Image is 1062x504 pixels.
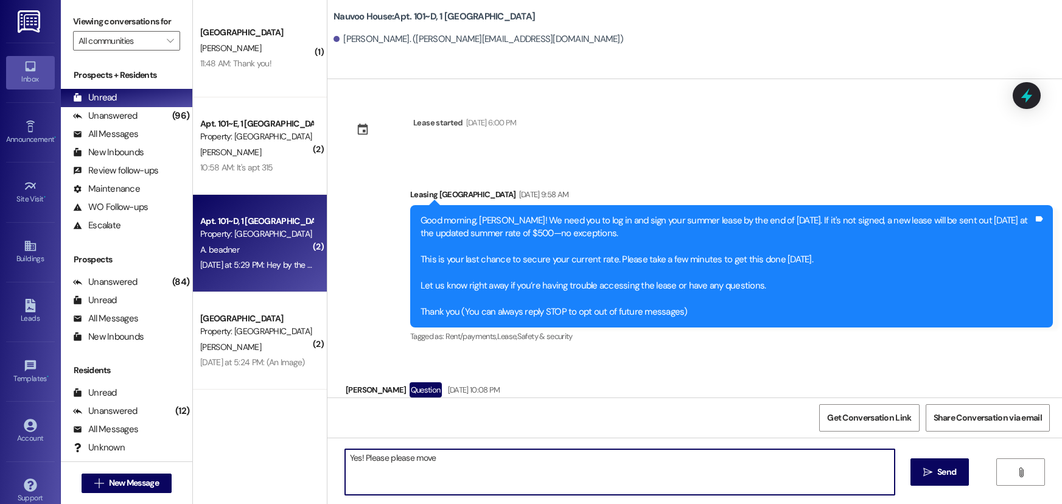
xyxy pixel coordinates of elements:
span: Safety & security [517,331,573,341]
div: Unread [73,91,117,104]
div: Property: [GEOGRAPHIC_DATA] [200,130,313,143]
i:  [1016,467,1025,477]
a: Account [6,415,55,448]
div: Residents [61,364,192,377]
i:  [923,467,932,477]
div: Tagged as: [410,327,1053,345]
div: Apt. 101~E, 1 [GEOGRAPHIC_DATA] [200,117,313,130]
div: Unknown [73,441,125,454]
textarea: Yes! Please please move [345,449,895,495]
span: A. beadner [200,244,239,255]
span: • [44,193,46,201]
span: • [47,373,49,381]
div: Property: [GEOGRAPHIC_DATA] [200,228,313,240]
span: Share Conversation via email [934,411,1042,424]
div: Leasing [GEOGRAPHIC_DATA] [410,188,1053,205]
div: Unanswered [73,276,138,289]
i:  [167,36,173,46]
div: New Inbounds [73,146,144,159]
button: Get Conversation Link [819,404,919,432]
span: • [54,133,56,142]
div: (84) [169,273,192,292]
label: Viewing conversations for [73,12,180,31]
div: (12) [172,402,192,421]
div: Unread [73,294,117,307]
div: [DATE] 6:00 PM [463,116,517,129]
div: Apt. 101~D, 1 [GEOGRAPHIC_DATA] [200,215,313,228]
div: All Messages [73,423,138,436]
b: Nauvoo House: Apt. 101~D, 1 [GEOGRAPHIC_DATA] [334,10,535,23]
div: Prospects + Residents [61,69,192,82]
span: New Message [109,477,159,489]
div: New Inbounds [73,331,144,343]
div: [DATE] at 5:24 PM: (An Image) [200,357,305,368]
span: Lease , [497,331,517,341]
div: [PERSON_NAME] [346,382,547,402]
i:  [94,478,103,488]
div: 11:48 AM: Thank you! [200,58,271,69]
div: Question [410,382,442,397]
div: Unanswered [73,110,138,122]
a: Site Visit • [6,176,55,209]
div: All Messages [73,312,138,325]
div: Unanswered [73,405,138,418]
div: [DATE] 10:08 PM [445,383,500,396]
button: Send [910,458,969,486]
button: Share Conversation via email [926,404,1050,432]
a: Inbox [6,56,55,89]
div: [DATE] 9:58 AM [516,188,569,201]
span: Send [937,466,956,478]
div: [GEOGRAPHIC_DATA] [200,416,313,429]
div: [PERSON_NAME]. ([PERSON_NAME][EMAIL_ADDRESS][DOMAIN_NAME]) [334,33,623,46]
div: Review follow-ups [73,164,158,177]
span: Rent/payments , [445,331,497,341]
a: Buildings [6,236,55,268]
button: New Message [82,474,172,493]
div: [DATE] at 5:29 PM: Hey by the way, are we good to start moving in to our new apartments? I know f... [200,259,803,270]
img: ResiDesk Logo [18,10,43,33]
div: Unread [73,387,117,399]
div: Property: [GEOGRAPHIC_DATA] [200,325,313,338]
div: [GEOGRAPHIC_DATA] [200,26,313,39]
div: Maintenance [73,183,140,195]
span: Get Conversation Link [827,411,911,424]
div: Lease started [413,116,463,129]
div: Escalate [73,219,121,232]
a: Templates • [6,355,55,388]
span: [PERSON_NAME] [200,341,261,352]
div: [GEOGRAPHIC_DATA] [200,312,313,325]
span: [PERSON_NAME] [200,147,261,158]
a: Leads [6,295,55,328]
div: Prospects [61,253,192,266]
span: [PERSON_NAME] [200,43,261,54]
div: WO Follow-ups [73,201,148,214]
div: 10:58 AM: It's apt 315 [200,162,273,173]
div: (96) [169,107,192,125]
input: All communities [79,31,161,51]
div: All Messages [73,128,138,141]
div: Good morning, [PERSON_NAME]! We need you to log in and sign your summer lease by the end of [DATE... [421,214,1033,318]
